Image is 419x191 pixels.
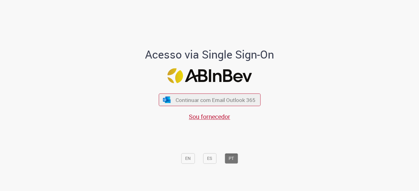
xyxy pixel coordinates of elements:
a: Sou fornecedor [189,113,230,121]
button: ES [203,153,216,164]
h1: Acesso via Single Sign-On [124,49,295,61]
img: Logo ABInBev [167,68,252,83]
button: PT [225,153,238,164]
img: ícone Azure/Microsoft 360 [163,96,171,103]
button: ícone Azure/Microsoft 360 Continuar com Email Outlook 365 [159,94,260,106]
span: Continuar com Email Outlook 365 [176,96,255,104]
button: EN [181,153,195,164]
